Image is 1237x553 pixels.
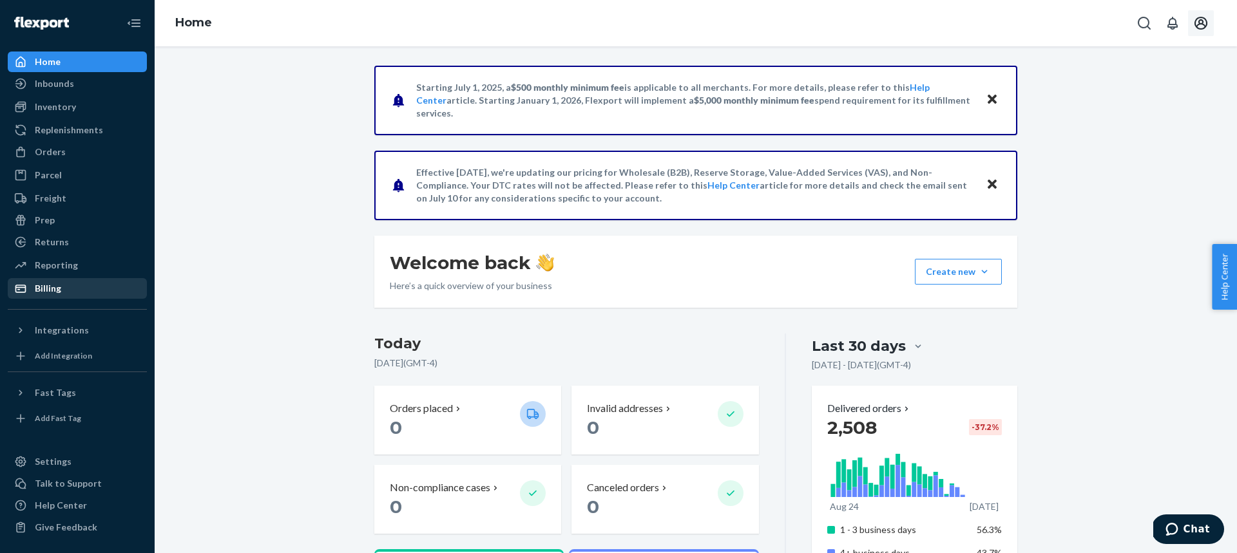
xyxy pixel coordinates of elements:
a: Inbounds [8,73,147,94]
button: Non-compliance cases 0 [374,465,561,534]
div: Help Center [35,499,87,512]
button: Help Center [1212,244,1237,310]
button: Close [984,176,1001,194]
span: 2,508 [827,417,877,438]
a: Help Center [707,180,760,191]
a: Prep [8,210,147,230]
a: Add Fast Tag [8,408,147,429]
div: Add Fast Tag [35,413,81,424]
div: Inbounds [35,77,74,90]
iframe: Opens a widget where you can chat to one of our agents [1153,514,1224,547]
div: Inventory [35,100,76,113]
a: Replenishments [8,120,147,140]
p: Starting July 1, 2025, a is applicable to all merchants. For more details, please refer to this a... [416,81,973,120]
span: 0 [390,496,402,518]
span: 0 [390,417,402,438]
a: Help Center [8,495,147,516]
div: Orders [35,145,66,158]
p: Effective [DATE], we're updating our pricing for Wholesale (B2B), Reserve Storage, Value-Added Se... [416,166,973,205]
div: Integrations [35,324,89,337]
button: Canceled orders 0 [571,465,758,534]
h1: Welcome back [390,251,554,274]
div: Replenishments [35,124,103,136]
p: Non-compliance cases [390,480,490,495]
div: Settings [35,455,72,468]
ol: breadcrumbs [165,5,222,42]
div: Parcel [35,169,62,182]
div: Last 30 days [812,336,906,356]
p: Here’s a quick overview of your business [390,279,554,292]
p: Orders placed [390,401,453,416]
p: [DATE] ( GMT-4 ) [374,357,759,370]
button: Close [984,91,1001,109]
a: Home [175,15,212,30]
p: Invalid addresses [587,401,663,416]
button: Open notifications [1160,10,1185,36]
span: 0 [587,417,599,438]
div: Reporting [35,259,78,272]
button: Give Feedback [8,517,147,538]
div: -37.2 % [969,419,1002,435]
button: Create new [915,259,1002,285]
div: Freight [35,192,66,205]
a: Freight [8,188,147,209]
button: Close Navigation [121,10,147,36]
a: Add Integration [8,346,147,366]
a: Billing [8,278,147,299]
div: Give Feedback [35,521,97,534]
h3: Today [374,333,759,354]
button: Invalid addresses 0 [571,386,758,455]
span: 56.3% [977,524,1002,535]
div: Talk to Support [35,477,102,490]
div: Add Integration [35,350,92,361]
button: Integrations [8,320,147,341]
a: Orders [8,142,147,162]
button: Delivered orders [827,401,912,416]
button: Talk to Support [8,473,147,494]
button: Orders placed 0 [374,386,561,455]
div: Fast Tags [35,386,76,399]
p: Canceled orders [587,480,659,495]
p: [DATE] - [DATE] ( GMT-4 ) [812,359,911,371]
a: Returns [8,232,147,252]
a: Settings [8,451,147,472]
span: 0 [587,496,599,518]
p: Aug 24 [830,500,859,513]
div: Returns [35,236,69,248]
img: hand-wave emoji [536,254,554,272]
p: 1 - 3 business days [840,523,967,536]
div: Home [35,55,61,68]
button: Open Search Box [1131,10,1157,36]
a: Reporting [8,255,147,276]
img: Flexport logo [14,17,69,30]
button: Fast Tags [8,382,147,403]
span: $500 monthly minimum fee [511,82,624,93]
span: $5,000 monthly minimum fee [694,95,814,106]
div: Prep [35,214,55,227]
button: Open account menu [1188,10,1214,36]
a: Parcel [8,165,147,185]
a: Inventory [8,97,147,117]
div: Billing [35,282,61,295]
a: Home [8,52,147,72]
p: [DATE] [970,500,999,513]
